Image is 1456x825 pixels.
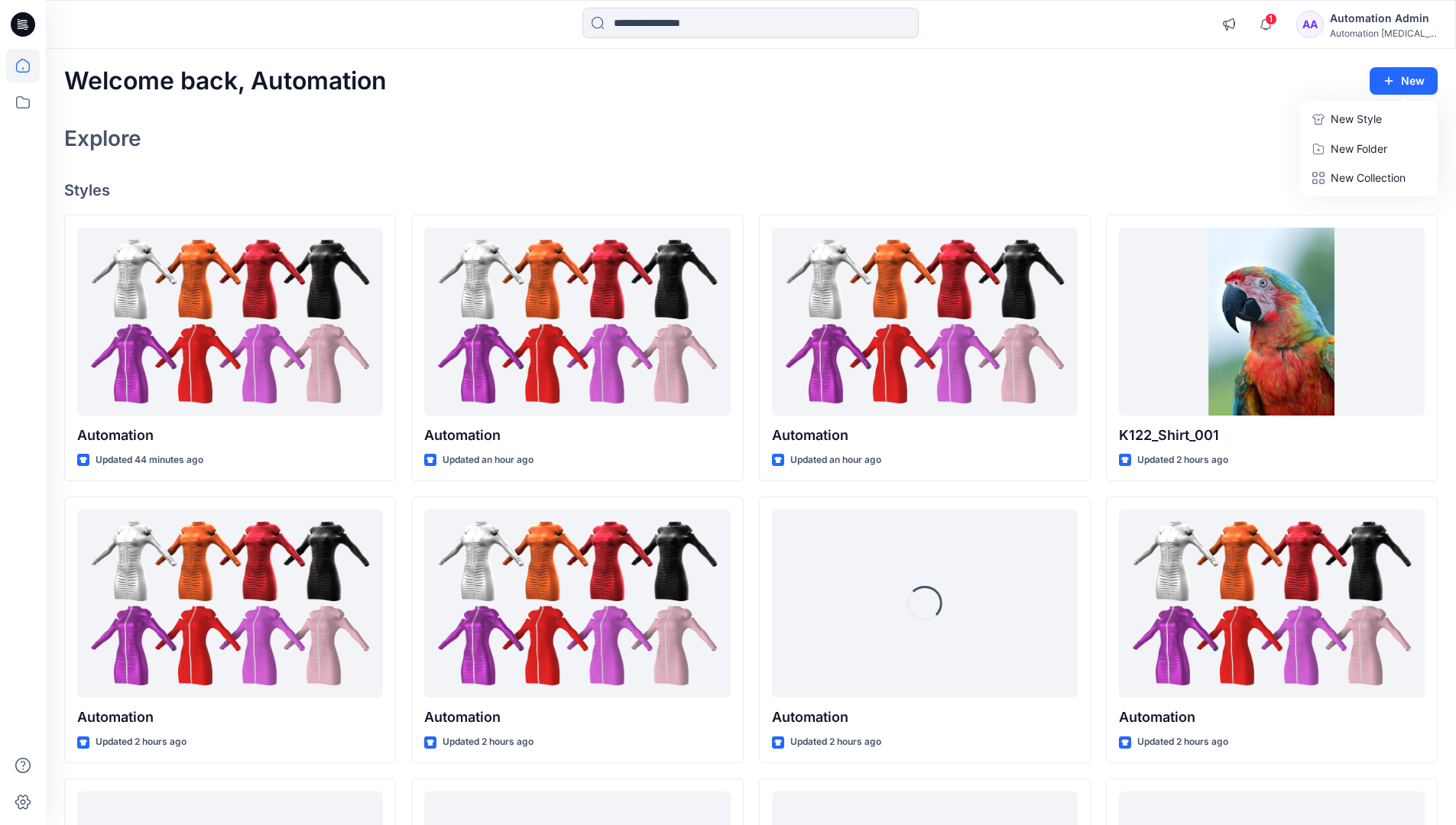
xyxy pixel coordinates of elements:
[1265,13,1277,25] span: 1
[77,425,383,446] p: Automation
[1370,67,1438,95] button: New
[1119,228,1425,416] a: K122_Shirt_001
[443,452,533,468] p: Updated an hour ago
[77,707,383,728] p: Automation
[1303,104,1435,134] a: New Style
[790,734,881,750] p: Updated 2 hours ago
[1119,425,1425,446] p: K122_Shirt_001
[1331,169,1406,187] p: New Collection
[1331,110,1382,128] p: New Style
[1330,27,1437,39] div: Automation [MEDICAL_DATA]...
[1296,11,1324,38] div: AA
[64,67,387,95] h2: Welcome back, Automation
[1331,141,1387,157] p: New Folder
[1119,510,1425,698] a: Automation
[1137,452,1228,468] p: Updated 2 hours ago
[77,228,383,416] a: Automation
[1330,9,1437,27] div: Automation Admin
[64,181,1438,199] h4: Styles
[96,452,203,468] p: Updated 44 minutes ago
[772,228,1078,416] a: Automation
[424,707,730,728] p: Automation
[77,510,383,698] a: Automation
[424,425,730,446] p: Automation
[1119,707,1425,728] p: Automation
[443,734,533,750] p: Updated 2 hours ago
[790,452,881,468] p: Updated an hour ago
[1137,734,1228,750] p: Updated 2 hours ago
[424,510,730,698] a: Automation
[772,425,1078,446] p: Automation
[772,707,1078,728] p: Automation
[424,228,730,416] a: Automation
[64,126,141,150] h2: Explore
[96,734,186,750] p: Updated 2 hours ago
